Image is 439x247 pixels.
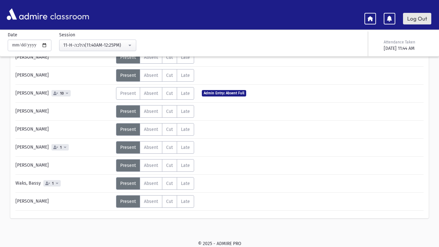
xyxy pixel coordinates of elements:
[120,109,136,114] span: Present
[12,69,116,82] div: [PERSON_NAME]
[144,127,158,132] span: Absent
[181,127,190,132] span: Late
[59,145,63,150] span: 1
[181,163,190,168] span: Late
[120,55,136,60] span: Present
[12,141,116,154] div: [PERSON_NAME]
[120,199,136,204] span: Present
[384,45,430,52] div: [DATE] 11:44 AM
[12,51,116,64] div: [PERSON_NAME]
[12,105,116,118] div: [PERSON_NAME]
[12,159,116,172] div: [PERSON_NAME]
[166,55,173,60] span: Cut
[8,32,17,38] label: Date
[166,73,173,78] span: Cut
[116,177,194,190] div: AttTypes
[12,195,116,208] div: [PERSON_NAME]
[144,109,158,114] span: Absent
[116,141,194,154] div: AttTypes
[59,40,136,51] button: 11-H-הלכה(11:40AM-12:25PM)
[5,7,49,22] img: AdmirePro
[144,73,158,78] span: Absent
[116,69,194,82] div: AttTypes
[181,55,190,60] span: Late
[144,55,158,60] span: Absent
[166,199,173,204] span: Cut
[181,73,190,78] span: Late
[166,145,173,150] span: Cut
[181,91,190,96] span: Late
[116,87,194,100] div: AttTypes
[144,199,158,204] span: Absent
[116,123,194,136] div: AttTypes
[51,181,55,186] span: 1
[120,163,136,168] span: Present
[120,181,136,186] span: Present
[116,51,194,64] div: AttTypes
[116,195,194,208] div: AttTypes
[166,163,173,168] span: Cut
[181,145,190,150] span: Late
[10,240,429,247] div: © 2025 - ADMIRE PRO
[384,39,430,45] div: Attendance Taken
[12,87,116,100] div: [PERSON_NAME]
[120,127,136,132] span: Present
[144,163,158,168] span: Absent
[144,145,158,150] span: Absent
[120,91,136,96] span: Present
[63,42,127,49] div: 11-H-הלכה(11:40AM-12:25PM)
[166,91,173,96] span: Cut
[120,73,136,78] span: Present
[120,145,136,150] span: Present
[181,109,190,114] span: Late
[403,13,431,24] a: Log Out
[202,90,246,96] span: Admin Entry: Absent Full
[166,127,173,132] span: Cut
[181,199,190,204] span: Late
[49,6,89,23] span: classroom
[12,177,116,190] div: Waks, Bassy
[116,105,194,118] div: AttTypes
[181,181,190,186] span: Late
[166,109,173,114] span: Cut
[59,32,75,38] label: Session
[144,91,158,96] span: Absent
[144,181,158,186] span: Absent
[116,159,194,172] div: AttTypes
[59,91,65,96] span: 10
[12,123,116,136] div: [PERSON_NAME]
[166,181,173,186] span: Cut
